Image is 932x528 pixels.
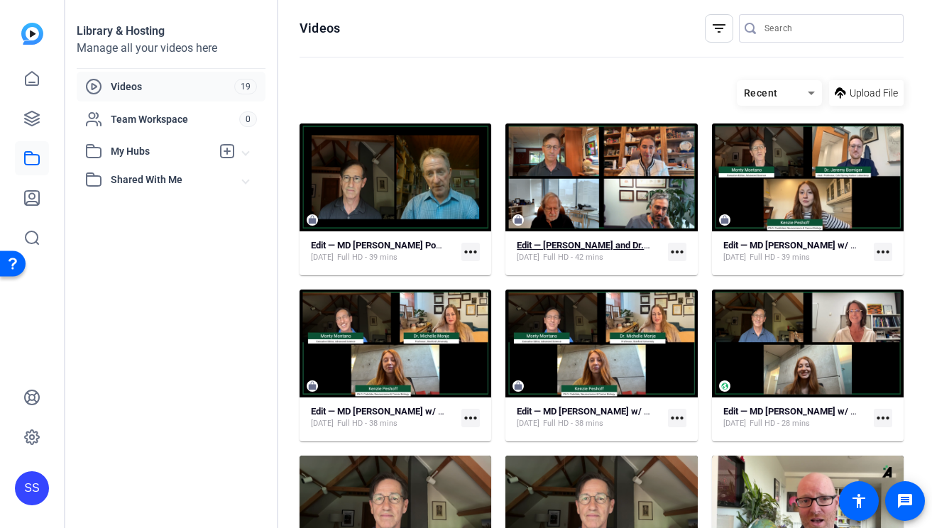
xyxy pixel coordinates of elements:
[111,112,239,126] span: Team Workspace
[517,240,774,251] strong: Edit — [PERSON_NAME] and Dr. [PERSON_NAME] (raw footage)
[750,252,810,263] span: Full HD - 39 mins
[239,111,257,127] span: 0
[77,40,265,57] div: Manage all your videos here
[723,252,746,263] span: [DATE]
[668,243,686,261] mat-icon: more_horiz
[311,240,456,263] a: Edit — MD [PERSON_NAME] Podcast w/ [PERSON_NAME][DATE]Full HD - 39 mins
[517,418,539,429] span: [DATE]
[111,144,212,159] span: My Hubs
[311,240,544,251] strong: Edit — MD [PERSON_NAME] Podcast w/ [PERSON_NAME]
[723,240,868,263] a: Edit — MD [PERSON_NAME] w/ [PERSON_NAME][DATE]Full HD - 39 mins
[850,493,867,510] mat-icon: accessibility
[15,471,49,505] div: SS
[311,418,334,429] span: [DATE]
[337,252,398,263] span: Full HD - 39 mins
[711,20,728,37] mat-icon: filter_list
[517,406,771,417] strong: Edit — MD [PERSON_NAME] w/ [PERSON_NAME] (Old Version)
[723,406,868,429] a: Edit — MD [PERSON_NAME] w/ [PERSON_NAME][DATE]Full HD - 28 mins
[829,80,904,106] button: Upload File
[77,23,265,40] div: Library & Hosting
[897,493,914,510] mat-icon: message
[111,172,243,187] span: Shared With Me
[311,252,334,263] span: [DATE]
[77,165,265,194] mat-expansion-panel-header: Shared With Me
[21,23,43,45] img: blue-gradient.svg
[874,409,892,427] mat-icon: more_horiz
[723,406,921,417] strong: Edit — MD [PERSON_NAME] w/ [PERSON_NAME]
[337,418,398,429] span: Full HD - 38 mins
[764,20,892,37] input: Search
[517,406,662,429] a: Edit — MD [PERSON_NAME] w/ [PERSON_NAME] (Old Version)[DATE]Full HD - 38 mins
[543,252,603,263] span: Full HD - 42 mins
[461,243,480,261] mat-icon: more_horiz
[300,20,340,37] h1: Videos
[543,418,603,429] span: Full HD - 38 mins
[723,418,746,429] span: [DATE]
[874,243,892,261] mat-icon: more_horiz
[750,418,810,429] span: Full HD - 28 mins
[111,79,234,94] span: Videos
[723,240,921,251] strong: Edit — MD [PERSON_NAME] w/ [PERSON_NAME]
[461,409,480,427] mat-icon: more_horiz
[850,86,898,101] span: Upload File
[517,252,539,263] span: [DATE]
[311,406,456,429] a: Edit — MD [PERSON_NAME] w/ [PERSON_NAME] (Final)[DATE]Full HD - 38 mins
[77,137,265,165] mat-expansion-panel-header: My Hubs
[668,409,686,427] mat-icon: more_horiz
[517,240,662,263] a: Edit — [PERSON_NAME] and Dr. [PERSON_NAME] (raw footage)[DATE]Full HD - 42 mins
[234,79,257,94] span: 19
[311,406,537,417] strong: Edit — MD [PERSON_NAME] w/ [PERSON_NAME] (Final)
[744,87,778,99] span: Recent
